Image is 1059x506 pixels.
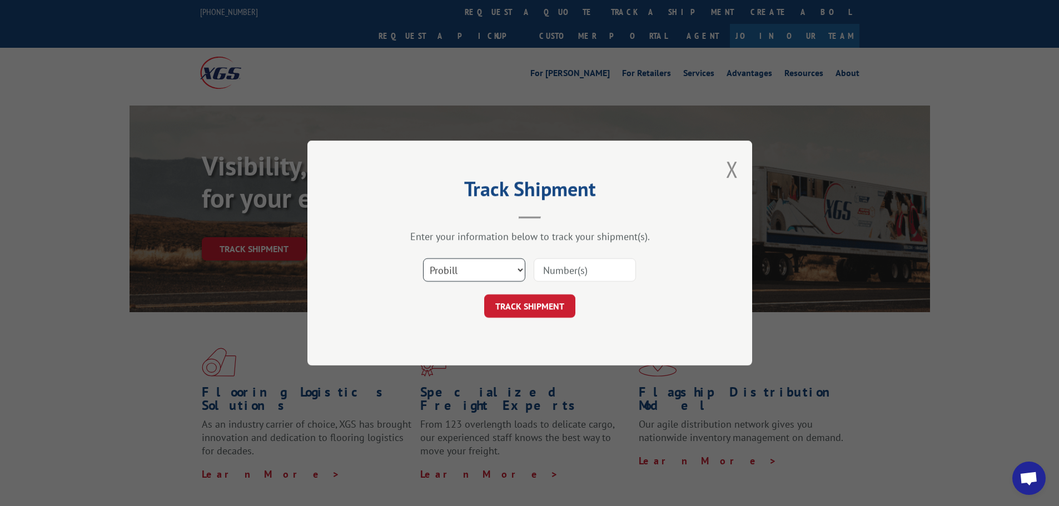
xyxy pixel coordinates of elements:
h2: Track Shipment [363,181,697,202]
div: Enter your information below to track your shipment(s). [363,230,697,243]
button: TRACK SHIPMENT [484,294,575,318]
button: Close modal [726,154,738,184]
a: Open chat [1012,462,1046,495]
input: Number(s) [534,258,636,282]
